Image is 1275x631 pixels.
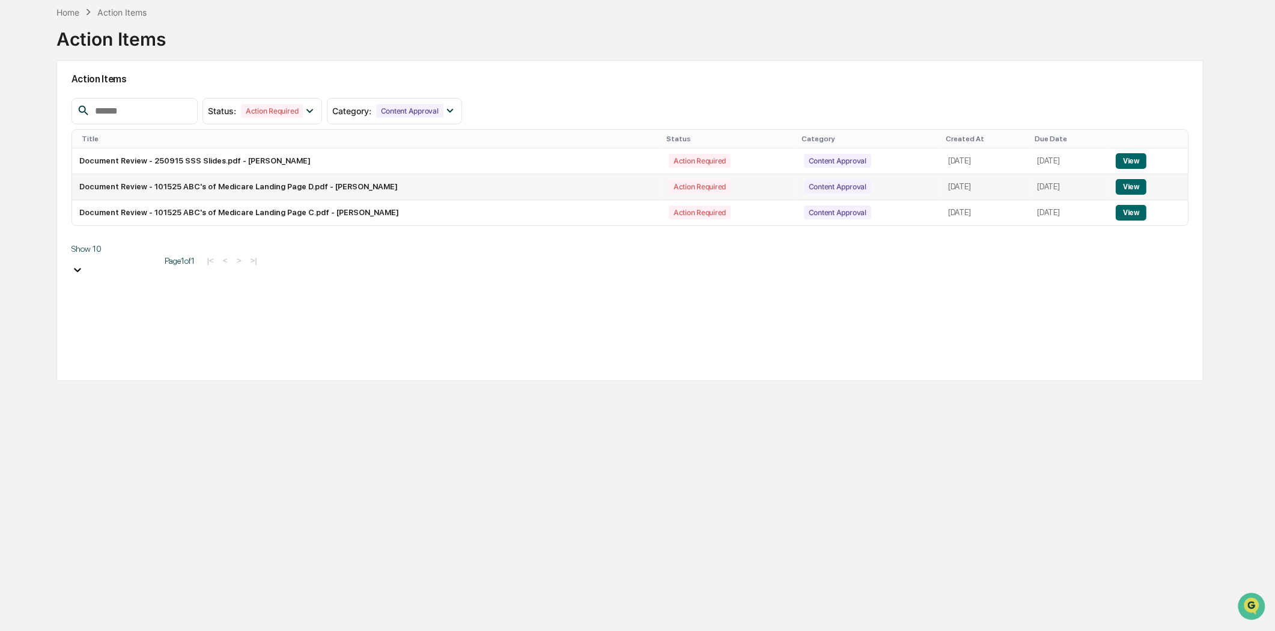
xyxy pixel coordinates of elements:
[1237,591,1269,624] iframe: Open customer support
[219,255,231,266] button: <
[72,200,662,225] td: Document Review - 101525 ABC's of Medicare Landing Page C.pdf - [PERSON_NAME]
[56,19,166,50] div: Action Items
[165,256,195,266] span: Page 1 of 1
[120,204,145,213] span: Pylon
[1116,182,1146,191] a: View
[99,151,149,163] span: Attestations
[56,7,79,17] div: Home
[1030,148,1109,174] td: [DATE]
[72,148,662,174] td: Document Review - 250915 SSS Slides.pdf - [PERSON_NAME]
[332,106,371,116] span: Category :
[941,174,1030,200] td: [DATE]
[204,255,218,266] button: |<
[97,7,147,17] div: Action Items
[941,200,1030,225] td: [DATE]
[87,153,97,162] div: 🗄️
[72,244,156,254] div: Show 10
[85,203,145,213] a: Powered byPylon
[804,154,871,168] div: Content Approval
[376,104,443,118] div: Content Approval
[1030,200,1109,225] td: [DATE]
[1116,156,1146,165] a: View
[1030,174,1109,200] td: [DATE]
[802,135,936,143] div: Category
[82,135,657,143] div: Title
[72,73,1189,85] h2: Action Items
[12,25,219,44] p: How can we help?
[241,104,303,118] div: Action Required
[7,147,82,168] a: 🖐️Preclearance
[669,180,731,194] div: Action Required
[666,135,792,143] div: Status
[804,206,871,219] div: Content Approval
[82,147,154,168] a: 🗄️Attestations
[41,92,197,104] div: Start new chat
[1116,205,1146,221] button: View
[24,151,78,163] span: Preclearance
[1116,208,1146,217] a: View
[12,153,22,162] div: 🖐️
[24,174,76,186] span: Data Lookup
[12,175,22,185] div: 🔎
[946,135,1025,143] div: Created At
[804,180,871,194] div: Content Approval
[669,206,731,219] div: Action Required
[1035,135,1104,143] div: Due Date
[72,174,662,200] td: Document Review - 101525 ABC's of Medicare Landing Page D.pdf - [PERSON_NAME]
[208,106,236,116] span: Status :
[204,96,219,110] button: Start new chat
[1116,153,1146,169] button: View
[41,104,152,114] div: We're available if you need us!
[1116,179,1146,195] button: View
[669,154,731,168] div: Action Required
[941,148,1030,174] td: [DATE]
[247,255,261,266] button: >|
[12,92,34,114] img: 1746055101610-c473b297-6a78-478c-a979-82029cc54cd1
[7,169,81,191] a: 🔎Data Lookup
[233,255,245,266] button: >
